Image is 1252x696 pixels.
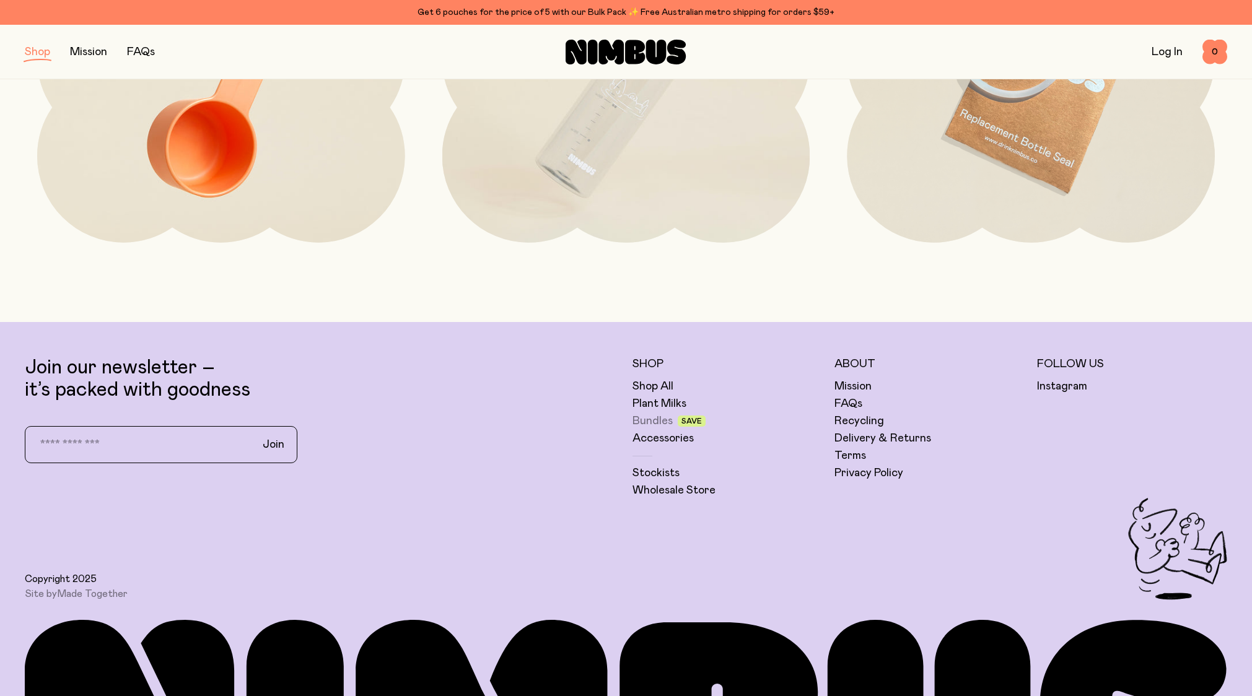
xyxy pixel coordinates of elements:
a: Accessories [633,431,694,446]
a: Instagram [1037,379,1087,394]
span: Site by [25,588,128,600]
a: Delivery & Returns [834,431,931,446]
p: Join our newsletter – it’s packed with goodness [25,357,620,401]
h5: About [834,357,1025,372]
div: Get 6 pouches for the price of 5 with our Bulk Pack ✨ Free Australian metro shipping for orders $59+ [25,5,1227,20]
a: FAQs [127,46,155,58]
h5: Follow Us [1037,357,1227,372]
a: Privacy Policy [834,466,903,481]
button: 0 [1202,40,1227,64]
span: Join [263,437,284,452]
button: Join [253,432,294,458]
h5: Shop [633,357,823,372]
a: Stockists [633,466,680,481]
a: Mission [834,379,872,394]
a: Wholesale Store [633,483,716,498]
a: Log In [1152,46,1183,58]
a: FAQs [834,396,862,411]
a: Shop All [633,379,673,394]
a: Terms [834,448,866,463]
span: Save [681,417,702,425]
span: Copyright 2025 [25,573,97,585]
a: Recycling [834,414,884,428]
a: Mission [70,46,107,58]
a: Made Together [57,589,128,599]
a: Bundles [633,414,673,428]
a: Plant Milks [633,396,686,411]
